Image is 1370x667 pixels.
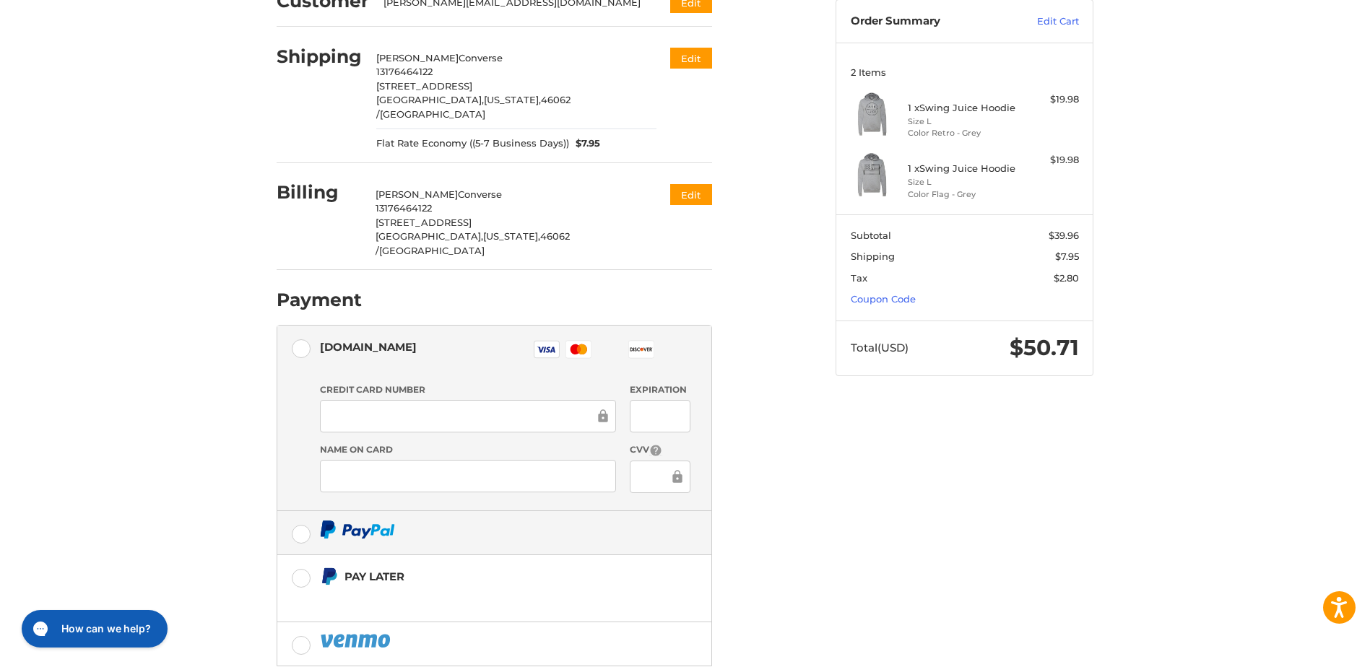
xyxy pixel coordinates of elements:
[344,564,621,588] div: Pay Later
[320,443,616,456] label: Name on Card
[458,188,502,200] span: Converse
[908,162,1018,174] h4: 1 x Swing Juice Hoodie
[376,230,483,242] span: [GEOGRAPHIC_DATA],
[376,94,571,120] span: 46062 /
[908,176,1018,188] li: Size L
[851,341,909,354] span: Total (USD)
[320,520,395,539] img: PayPal icon
[670,184,712,205] button: Edit
[851,272,867,284] span: Tax
[459,52,503,64] span: Converse
[380,108,485,120] span: [GEOGRAPHIC_DATA]
[484,94,541,105] span: [US_STATE],
[1054,272,1079,284] span: $2.80
[908,115,1018,128] li: Size L
[14,605,172,653] iframe: Gorgias live chat messenger
[320,591,622,604] iframe: PayPal Message 1
[1055,250,1079,262] span: $7.95
[630,383,690,396] label: Expiration
[320,383,616,396] label: Credit Card Number
[670,48,712,69] button: Edit
[320,335,417,359] div: [DOMAIN_NAME]
[320,632,394,650] img: PayPal icon
[630,443,690,457] label: CVV
[277,181,361,204] h2: Billing
[1022,92,1079,107] div: $19.98
[376,217,472,228] span: [STREET_ADDRESS]
[277,289,362,311] h2: Payment
[376,66,433,77] span: 13176464122
[376,94,484,105] span: [GEOGRAPHIC_DATA],
[376,136,569,151] span: Flat Rate Economy ((5-7 Business Days))
[851,250,895,262] span: Shipping
[483,230,540,242] span: [US_STATE],
[908,102,1018,113] h4: 1 x Swing Juice Hoodie
[908,188,1018,201] li: Color Flag - Grey
[851,230,891,241] span: Subtotal
[908,127,1018,139] li: Color Retro - Grey
[379,245,485,256] span: [GEOGRAPHIC_DATA]
[569,136,601,151] span: $7.95
[277,45,362,68] h2: Shipping
[376,188,458,200] span: [PERSON_NAME]
[1010,334,1079,361] span: $50.71
[851,14,1006,29] h3: Order Summary
[376,202,432,214] span: 13176464122
[376,230,570,256] span: 46062 /
[376,80,472,92] span: [STREET_ADDRESS]
[320,567,338,585] img: Pay Later icon
[851,293,916,305] a: Coupon Code
[376,52,459,64] span: [PERSON_NAME]
[1006,14,1079,29] a: Edit Cart
[1022,153,1079,167] div: $19.98
[851,66,1079,78] h3: 2 Items
[1049,230,1079,241] span: $39.96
